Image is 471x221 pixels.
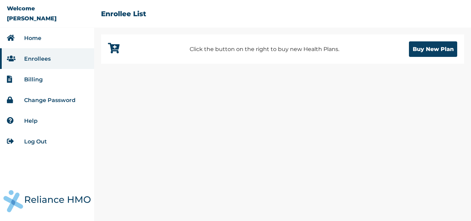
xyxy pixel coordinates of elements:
[7,5,35,12] p: Welcome
[3,190,91,212] img: RelianceHMO's Logo
[24,138,47,145] a: Log Out
[24,118,38,124] a: Help
[24,97,76,103] a: Change Password
[24,76,43,83] a: Billing
[7,15,57,22] p: [PERSON_NAME]
[101,10,146,18] h2: Enrollee List
[190,45,339,53] p: Click the button on the right to buy new Health Plans.
[24,56,51,62] a: Enrollees
[24,35,41,41] a: Home
[409,41,457,57] button: Buy New Plan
